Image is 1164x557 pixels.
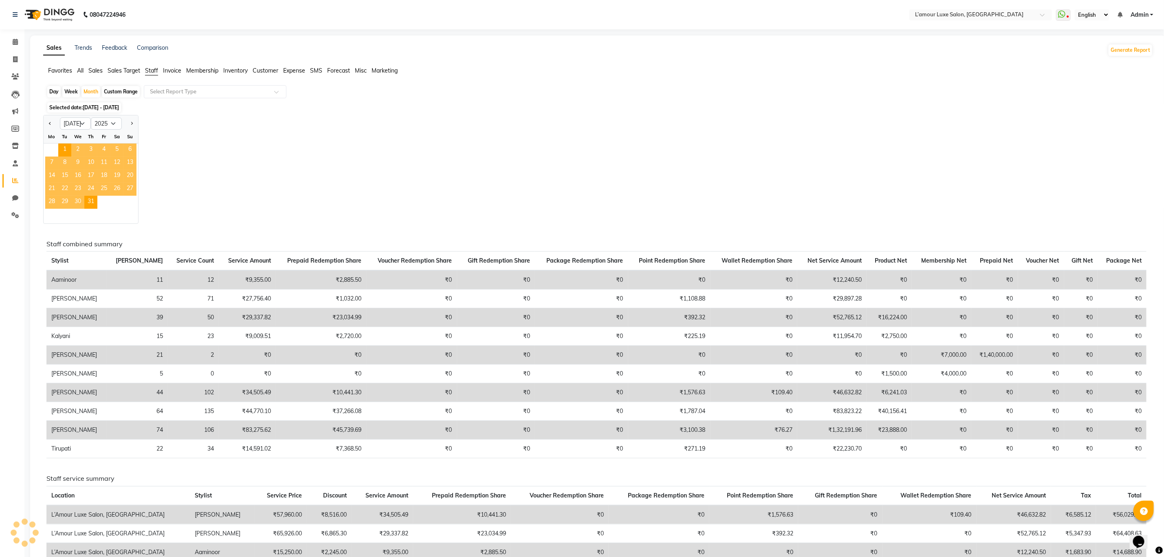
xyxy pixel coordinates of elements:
span: Inventory [223,67,248,74]
span: 6 [123,144,136,157]
span: Stylist [51,257,68,264]
span: Voucher Redemption Share [530,492,604,499]
td: ₹0 [971,383,1018,402]
span: 31 [84,196,97,209]
div: Monday, July 7, 2025 [45,157,58,170]
td: ₹0 [457,290,535,308]
td: ₹29,337.82 [219,308,275,327]
select: Select month [60,117,91,130]
td: ₹0 [1098,365,1146,383]
td: ₹0 [1064,308,1098,327]
div: Th [84,130,97,143]
td: ₹0 [971,270,1018,290]
div: Tuesday, July 29, 2025 [58,196,71,209]
td: ₹0 [219,346,275,365]
span: 2 [71,144,84,157]
td: ₹0 [971,421,1018,440]
td: ₹0 [867,290,912,308]
span: 17 [84,170,97,183]
td: 106 [168,421,219,440]
td: ₹0 [535,383,628,402]
td: 52 [106,290,168,308]
td: Tirupati [46,440,106,458]
span: Forecast [327,67,350,74]
td: ₹0 [535,290,628,308]
td: ₹0 [711,327,798,346]
div: Saturday, July 12, 2025 [110,157,123,170]
a: Trends [75,44,92,51]
td: ₹0 [1064,270,1098,290]
span: 19 [110,170,123,183]
span: 24 [84,183,97,196]
td: ₹0 [797,346,867,365]
td: ₹0 [535,421,628,440]
td: ₹6,241.03 [867,383,912,402]
td: ₹0 [912,290,971,308]
div: Thursday, July 31, 2025 [84,196,97,209]
span: Product Net [875,257,907,264]
span: Prepaid Net [980,257,1013,264]
td: ₹0 [867,440,912,458]
td: ₹76.27 [711,421,798,440]
td: ₹0 [867,270,912,290]
td: ₹0 [1098,440,1146,458]
td: ₹109.40 [711,383,798,402]
td: ₹7,368.50 [276,440,366,458]
span: 27 [123,183,136,196]
span: Stylist [195,492,212,499]
td: ₹0 [1098,346,1146,365]
td: ₹0 [1064,421,1098,440]
div: Tuesday, July 1, 2025 [58,144,71,157]
td: ₹22,230.70 [797,440,867,458]
span: 4 [97,144,110,157]
td: 0 [168,365,219,383]
div: Day [47,86,61,97]
span: Expense [283,67,305,74]
div: Tuesday, July 15, 2025 [58,170,71,183]
div: Tuesday, July 8, 2025 [58,157,71,170]
td: ₹83,275.62 [219,421,275,440]
td: ₹392.32 [628,308,711,327]
td: ₹0 [366,440,457,458]
div: Sunday, July 6, 2025 [123,144,136,157]
td: ₹0 [971,440,1018,458]
td: ₹0 [457,383,535,402]
span: 3 [84,144,97,157]
button: Next month [128,117,135,130]
td: ₹0 [457,270,535,290]
td: ₹0 [628,270,711,290]
td: ₹0 [535,402,628,421]
td: ₹0 [366,270,457,290]
td: ₹0 [1018,270,1064,290]
iframe: chat widget [1130,524,1156,549]
td: ₹0 [1018,346,1064,365]
td: ₹0 [535,327,628,346]
td: ₹46,632.82 [797,383,867,402]
td: 11 [106,270,168,290]
td: ₹1,032.00 [276,290,366,308]
div: Saturday, July 19, 2025 [110,170,123,183]
span: 26 [110,183,123,196]
td: ₹0 [1018,402,1064,421]
td: ₹16,224.00 [867,308,912,327]
span: Net Service Amount [808,257,862,264]
span: 21 [45,183,58,196]
td: Aaminoor [46,270,106,290]
span: Selected date: [47,102,121,113]
span: Service Amount [365,492,408,499]
span: [PERSON_NAME] [116,257,163,264]
td: ₹0 [1098,421,1146,440]
td: ₹0 [1018,383,1064,402]
td: ₹0 [971,290,1018,308]
span: Staff [145,67,158,74]
td: [PERSON_NAME] [46,421,106,440]
td: ₹0 [457,402,535,421]
span: Customer [253,67,278,74]
img: logo [21,3,77,26]
td: ₹29,897.28 [797,290,867,308]
td: ₹0 [1064,327,1098,346]
td: ₹0 [457,346,535,365]
td: ₹0 [535,440,628,458]
h6: Staff combined summary [46,240,1146,248]
td: 34 [168,440,219,458]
